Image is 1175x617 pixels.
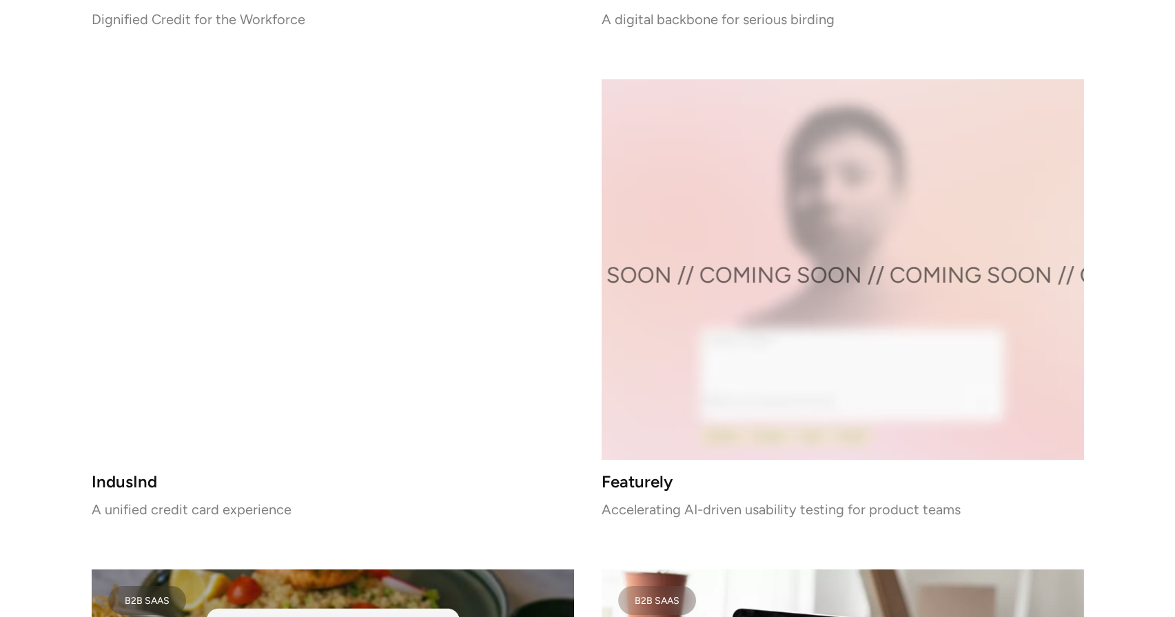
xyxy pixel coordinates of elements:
div: B2B SAAS [125,597,170,604]
p: A digital backbone for serious birding [602,14,1084,24]
div: B2B SaaS [635,597,680,604]
p: A unified credit card experience [92,505,574,514]
div: FINTECH [125,107,166,114]
p: Dignified Credit for the Workforce [92,14,574,24]
h3: IndusInd [92,476,574,488]
a: FINTECHIndusIndA unified credit card experience [92,79,574,514]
